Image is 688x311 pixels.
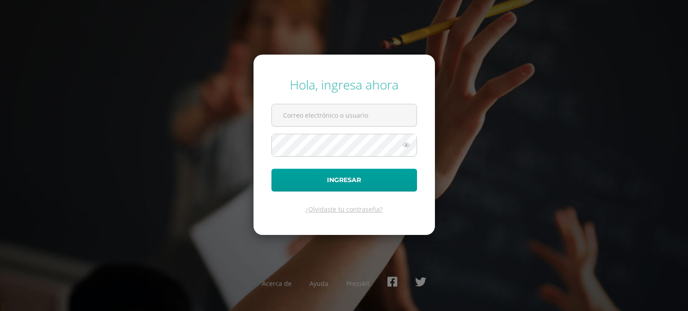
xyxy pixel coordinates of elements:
a: ¿Olvidaste tu contraseña? [305,205,383,213]
a: Acerca de [262,279,292,288]
a: Ayuda [310,279,328,288]
div: Hola, ingresa ahora [271,76,417,93]
button: Ingresar [271,169,417,192]
a: Presskit [346,279,370,288]
input: Correo electrónico o usuario [272,104,417,126]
